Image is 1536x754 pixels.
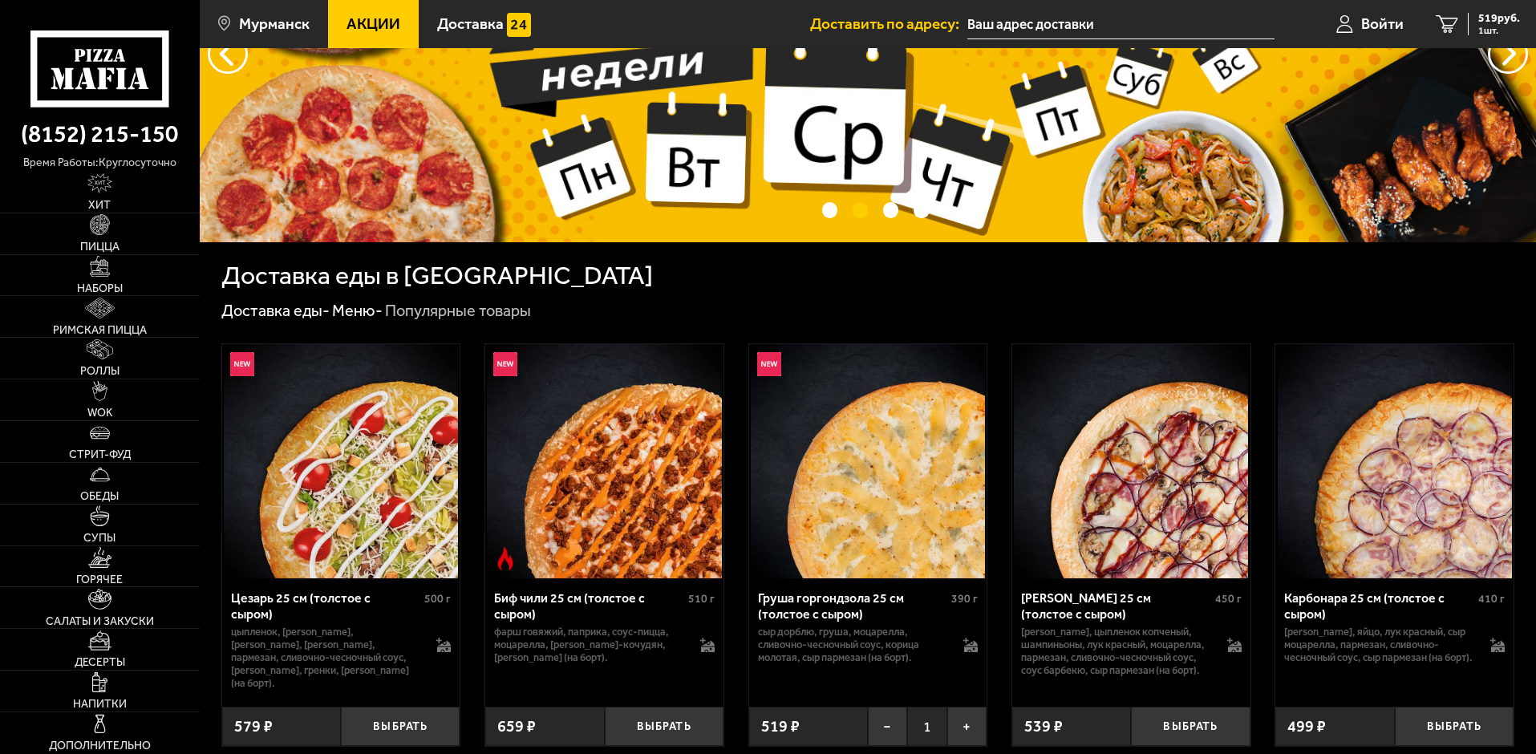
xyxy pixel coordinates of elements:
img: Чикен Барбекю 25 см (толстое с сыром) [1014,344,1248,578]
span: 539 ₽ [1024,719,1063,735]
span: 519 ₽ [761,719,800,735]
a: Карбонара 25 см (толстое с сыром) [1275,344,1514,578]
span: Горячее [76,574,123,586]
div: [PERSON_NAME] 25 см (толстое с сыром) [1021,590,1211,621]
span: Роллы [80,366,120,377]
img: 15daf4d41897b9f0e9f617042186c801.svg [507,13,531,37]
span: Дополнительно [49,740,151,752]
div: Популярные товары [385,301,531,322]
div: Груша горгондзола 25 см (толстое с сыром) [758,590,948,621]
h1: Доставка еды в [GEOGRAPHIC_DATA] [221,263,653,289]
span: 390 г [951,592,978,606]
span: 410 г [1478,592,1505,606]
p: фарш говяжий, паприка, соус-пицца, моцарелла, [PERSON_NAME]-кочудян, [PERSON_NAME] (на борт). [494,626,684,664]
span: 450 г [1215,592,1242,606]
button: следующий [208,34,248,74]
p: [PERSON_NAME], яйцо, лук красный, сыр Моцарелла, пармезан, сливочно-чесночный соус, сыр пармезан ... [1284,626,1474,664]
span: 659 ₽ [497,719,536,735]
span: 519 руб. [1478,13,1520,24]
img: Новинка [230,352,254,376]
img: Биф чили 25 см (толстое с сыром) [487,344,721,578]
button: точки переключения [883,202,898,217]
span: Пицца [80,241,120,253]
span: Войти [1361,16,1404,31]
span: Десерты [75,657,125,668]
p: цыпленок, [PERSON_NAME], [PERSON_NAME], [PERSON_NAME], пармезан, сливочно-чесночный соус, [PERSON... [231,626,421,690]
span: Хит [88,200,111,211]
span: Наборы [77,283,123,294]
div: Карбонара 25 см (толстое с сыром) [1284,590,1474,621]
span: 500 г [424,592,451,606]
span: Салаты и закуски [46,616,154,627]
img: Острое блюдо [493,547,517,571]
button: Выбрать [605,707,723,746]
span: 1 шт. [1478,26,1520,35]
a: НовинкаГруша горгондзола 25 см (толстое с сыром) [749,344,987,578]
button: Выбрать [1131,707,1250,746]
img: Груша горгондзола 25 см (толстое с сыром) [751,344,985,578]
span: Доставить по адресу: [810,16,967,31]
img: Новинка [493,352,517,376]
button: предыдущий [1488,34,1528,74]
span: Мурманск [239,16,310,31]
span: Доставка [437,16,504,31]
button: Выбрать [341,707,460,746]
a: Меню- [332,301,383,320]
button: − [868,707,907,746]
span: WOK [87,407,112,419]
div: Биф чили 25 см (толстое с сыром) [494,590,684,621]
button: + [947,707,987,746]
span: Акции [347,16,400,31]
input: Ваш адрес доставки [967,10,1275,39]
button: точки переключения [914,202,929,217]
span: Стрит-фуд [69,449,131,460]
button: Выбрать [1395,707,1514,746]
span: 499 ₽ [1287,719,1326,735]
span: 510 г [688,592,715,606]
a: НовинкаОстрое блюдоБиф чили 25 см (толстое с сыром) [485,344,723,578]
a: Доставка еды- [221,301,330,320]
img: Карбонара 25 см (толстое с сыром) [1278,344,1512,578]
span: 1 [907,707,946,746]
p: [PERSON_NAME], цыпленок копченый, шампиньоны, лук красный, моцарелла, пармезан, сливочно-чесночны... [1021,626,1211,677]
span: Напитки [73,699,127,710]
span: Обеды [80,491,119,502]
img: Новинка [757,352,781,376]
a: Чикен Барбекю 25 см (толстое с сыром) [1012,344,1250,578]
button: точки переключения [853,202,868,217]
button: точки переключения [822,202,837,217]
span: Супы [83,533,116,544]
span: Римская пицца [53,325,147,336]
div: Цезарь 25 см (толстое с сыром) [231,590,421,621]
a: НовинкаЦезарь 25 см (толстое с сыром) [222,344,460,578]
span: 579 ₽ [234,719,273,735]
p: сыр дорблю, груша, моцарелла, сливочно-чесночный соус, корица молотая, сыр пармезан (на борт). [758,626,948,664]
img: Цезарь 25 см (толстое с сыром) [224,344,458,578]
